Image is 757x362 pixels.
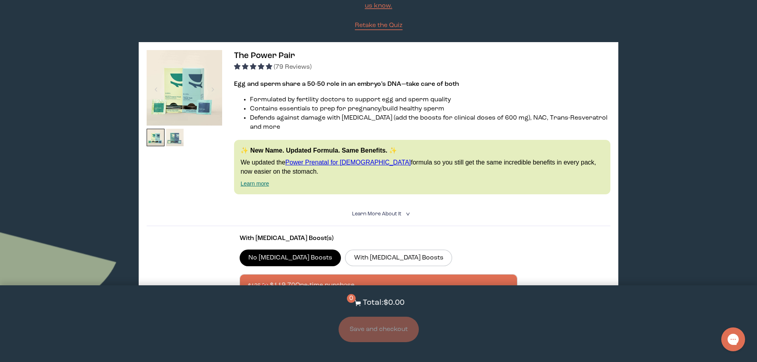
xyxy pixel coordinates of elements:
button: Save and checkout [339,317,419,342]
li: Defends against damage with [MEDICAL_DATA] (add the boosts for clinical doses of 600 mg), NAC, Tr... [250,114,610,132]
span: (79 Reviews) [274,64,312,70]
label: No [MEDICAL_DATA] Boosts [240,250,341,266]
iframe: Gorgias live chat messenger [717,325,749,354]
summary: Learn More About it < [352,210,405,218]
strong: ✨ New Name. Updated Formula. Same Benefits. ✨ [240,147,397,154]
strong: Egg and sperm share a 50-50 role in an embryo’s DNA—take care of both [234,81,459,87]
img: thumbnail image [166,129,184,147]
p: We updated the formula so you still get the same incredible benefits in every pack, now easier on... [240,158,604,176]
span: 0 [347,294,356,303]
img: thumbnail image [147,50,222,126]
span: The Power Pair [234,52,295,60]
li: Formulated by fertility doctors to support egg and sperm quality [250,95,610,105]
span: Learn More About it [352,211,401,217]
img: thumbnail image [147,129,165,147]
p: Total: $0.00 [363,297,405,309]
li: Contains essentials to prep for pregnancy/build healthy sperm [250,105,610,114]
label: With [MEDICAL_DATA] Boosts [345,250,452,266]
p: With [MEDICAL_DATA] Boost(s) [240,234,518,243]
span: 4.92 stars [234,64,274,70]
a: Retake the Quiz [355,21,403,30]
i: < [403,212,411,216]
a: Power Prenatal for [DEMOGRAPHIC_DATA] [285,159,411,166]
a: Learn more [240,180,269,187]
span: Retake the Quiz [355,22,403,29]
